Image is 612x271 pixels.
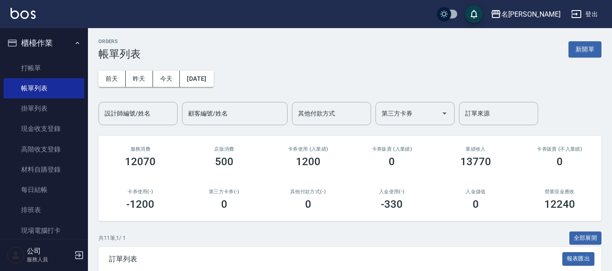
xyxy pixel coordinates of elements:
button: 登出 [568,6,601,22]
a: 帳單列表 [4,78,84,98]
button: 今天 [153,71,180,87]
a: 打帳單 [4,58,84,78]
img: Person [7,246,25,264]
button: 新開單 [568,41,601,58]
h2: 店販消費 [193,146,256,152]
h3: 1200 [296,155,321,168]
h3: 0 [389,155,395,168]
a: 掛單列表 [4,98,84,119]
h3: 12240 [544,198,575,210]
a: 現金收支登錄 [4,119,84,139]
div: 名[PERSON_NAME] [501,9,561,20]
h3: 0 [305,198,311,210]
h3: 0 [557,155,563,168]
h5: 公司 [27,247,72,256]
a: 材料自購登錄 [4,159,84,180]
h3: 0 [221,198,227,210]
h2: 其他付款方式(-) [277,189,339,195]
h2: 卡券販賣 (入業績) [361,146,423,152]
h3: -330 [381,198,403,210]
button: Open [437,106,452,120]
a: 現場電腦打卡 [4,220,84,241]
h3: 帳單列表 [98,48,141,60]
a: 高階收支登錄 [4,139,84,159]
h3: 13770 [460,155,491,168]
p: 共 11 筆, 1 / 1 [98,234,126,242]
button: 昨天 [126,71,153,87]
p: 服務人員 [27,256,72,264]
h3: 12070 [125,155,156,168]
button: 櫃檯作業 [4,32,84,54]
h2: 營業現金應收 [528,189,591,195]
button: save [465,5,483,23]
h2: 第三方卡券(-) [193,189,256,195]
a: 排班表 [4,200,84,220]
h2: 入金使用(-) [361,189,423,195]
h2: 卡券使用 (入業績) [277,146,339,152]
button: [DATE] [180,71,213,87]
button: 前天 [98,71,126,87]
button: 名[PERSON_NAME] [487,5,564,23]
h2: 卡券使用(-) [109,189,172,195]
button: 報表匯出 [562,252,595,266]
h2: 卡券販賣 (不入業績) [528,146,591,152]
h2: 業績收入 [444,146,507,152]
img: Logo [11,8,36,19]
h3: -1200 [126,198,154,210]
a: 報表匯出 [562,254,595,263]
h3: 0 [473,198,479,210]
h2: 入金儲值 [444,189,507,195]
h2: ORDERS [98,39,141,44]
a: 新開單 [568,45,601,53]
span: 訂單列表 [109,255,562,264]
h3: 500 [215,155,233,168]
h3: 服務消費 [109,146,172,152]
a: 每日結帳 [4,180,84,200]
button: 全部展開 [569,231,602,245]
